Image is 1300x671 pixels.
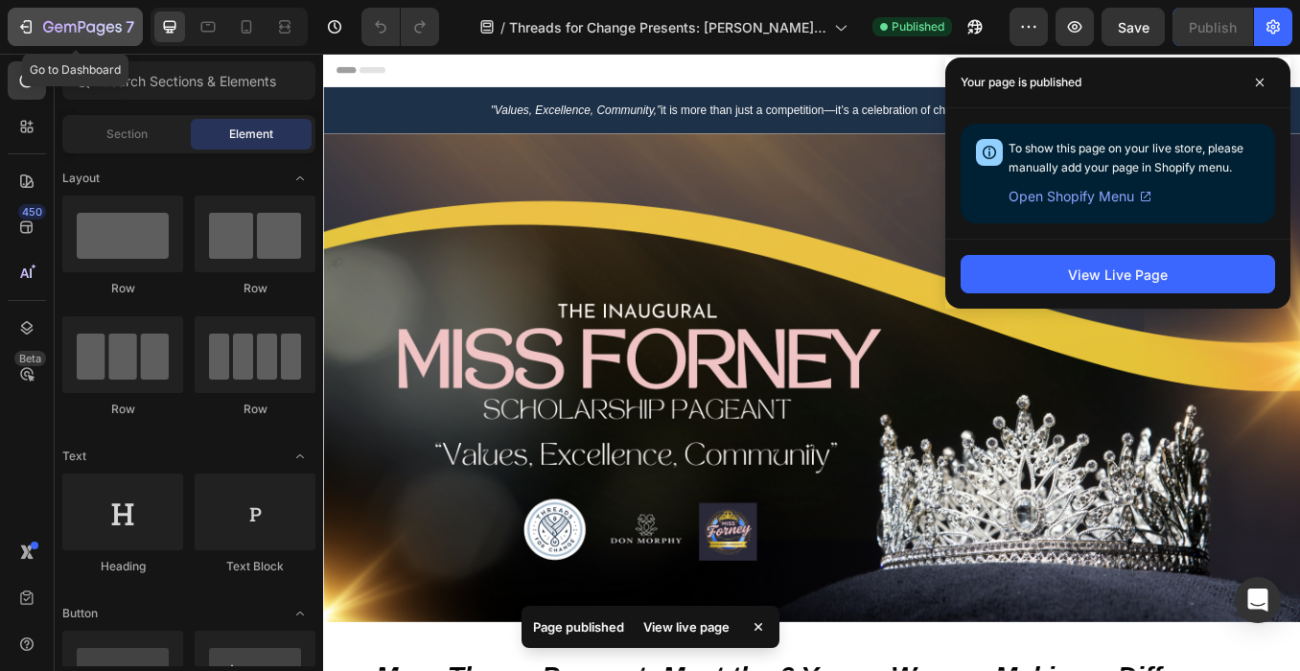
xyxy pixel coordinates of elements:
[62,605,98,622] span: Button
[106,126,148,143] span: Section
[323,54,1300,671] iframe: Design area
[62,448,86,465] span: Text
[285,441,315,472] span: Toggle open
[62,401,183,418] div: Row
[1102,8,1165,46] button: Save
[961,255,1275,293] button: View Live Page
[285,598,315,629] span: Toggle open
[1009,185,1134,208] span: Open Shopify Menu
[1068,265,1168,285] div: View Live Page
[892,18,944,35] span: Published
[14,351,46,366] div: Beta
[8,8,143,46] button: 7
[195,401,315,418] div: Row
[62,280,183,297] div: Row
[1235,577,1281,623] div: Open Intercom Messenger
[18,204,46,220] div: 450
[1009,141,1243,174] span: To show this page on your live store, please manually add your page in Shopify menu.
[500,17,505,37] span: /
[632,613,741,640] div: View live page
[509,17,826,37] span: Threads for Change Presents: [PERSON_NAME] Scholarship Pageant
[62,558,183,575] div: Heading
[1172,8,1253,46] button: Publish
[229,126,273,143] span: Element
[62,170,100,187] span: Layout
[961,73,1081,92] p: Your page is published
[285,163,315,194] span: Toggle open
[195,558,315,575] div: Text Block
[62,61,315,100] input: Search Sections & Elements
[1189,17,1237,37] div: Publish
[361,8,439,46] div: Undo/Redo
[195,280,315,297] div: Row
[533,617,624,636] p: Page published
[126,15,134,38] p: 7
[1118,19,1149,35] span: Save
